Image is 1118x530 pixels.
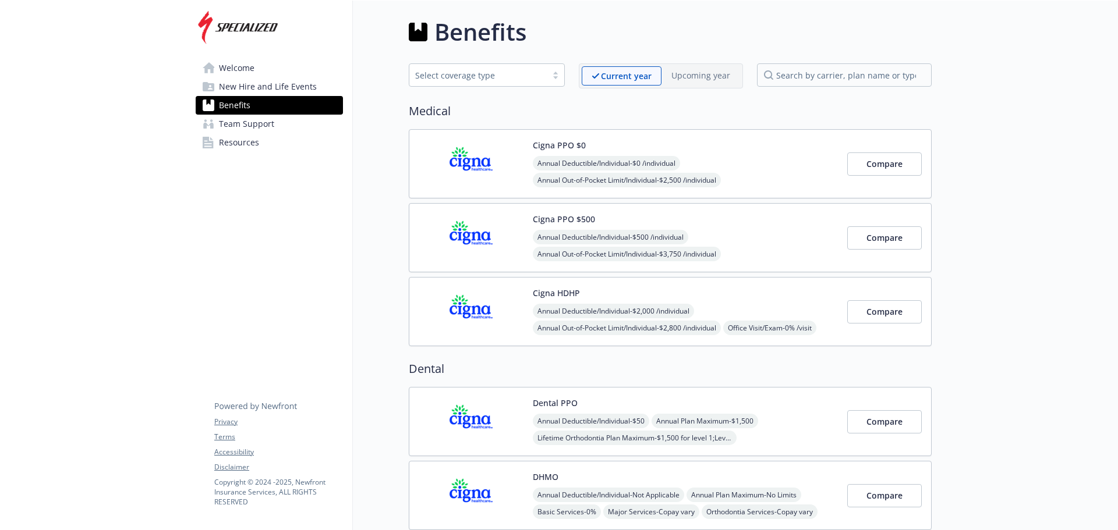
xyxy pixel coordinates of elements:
span: Upcoming year [661,66,740,86]
input: search by carrier, plan name or type [757,63,932,87]
button: Cigna PPO $0 [533,139,586,151]
span: Major Services - Copay vary [603,504,699,519]
span: Annual Plan Maximum - $1,500 [652,414,758,428]
img: CIGNA carrier logo [419,139,523,188]
span: Office Visit/Exam - 0% /visit [723,321,816,335]
span: Compare [866,306,903,317]
a: Benefits [196,96,343,115]
span: Annual Out-of-Pocket Limit/Individual - $2,800 /individual [533,321,721,335]
span: Annual Out-of-Pocket Limit/Individual - $3,750 /individual [533,247,721,261]
img: CIGNA carrier logo [419,287,523,336]
button: Compare [847,484,922,507]
a: Privacy [214,417,342,427]
button: Compare [847,410,922,433]
button: DHMO [533,471,558,483]
span: Annual Deductible/Individual - Not Applicable [533,488,684,502]
button: Dental PPO [533,397,578,409]
span: New Hire and Life Events [219,77,317,96]
span: Team Support [219,115,274,133]
span: Annual Deductible/Individual - $2,000 /individual [533,304,694,318]
button: Cigna PPO $500 [533,213,595,225]
button: Compare [847,152,922,176]
span: Orthodontia Services - Copay vary [702,504,818,519]
img: CIGNA carrier logo [419,397,523,446]
button: Compare [847,226,922,250]
a: Resources [196,133,343,152]
span: Compare [866,490,903,501]
img: CIGNA carrier logo [419,213,523,262]
span: Annual Deductible/Individual - $0 /individual [533,156,680,170]
h1: Benefits [434,15,526,49]
button: Cigna HDHP [533,287,580,299]
span: Compare [866,232,903,243]
span: Lifetime Orthodontia Plan Maximum - $1,500 for level 1;Level 2 $1,900; Level 3 $2,300; Level 4 $2... [533,431,737,445]
a: Welcome [196,59,343,77]
span: Annual Out-of-Pocket Limit/Individual - $2,500 /individual [533,173,721,187]
a: Team Support [196,115,343,133]
span: Resources [219,133,259,152]
p: Upcoming year [671,69,730,81]
span: Benefits [219,96,250,115]
span: Welcome [219,59,254,77]
img: CIGNA carrier logo [419,471,523,520]
a: Disclaimer [214,462,342,472]
span: Annual Deductible/Individual - $500 /individual [533,230,688,244]
span: Annual Deductible/Individual - $50 [533,414,649,428]
p: Current year [601,70,652,82]
span: Compare [866,158,903,169]
a: Accessibility [214,447,342,457]
span: Basic Services - 0% [533,504,601,519]
a: Terms [214,432,342,442]
h2: Dental [409,360,932,378]
span: Annual Plan Maximum - No Limits [687,488,801,502]
p: Copyright © 2024 - 2025 , Newfront Insurance Services, ALL RIGHTS RESERVED [214,477,342,507]
a: New Hire and Life Events [196,77,343,96]
span: Compare [866,416,903,427]
div: Select coverage type [415,69,541,81]
button: Compare [847,300,922,323]
h2: Medical [409,102,932,120]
